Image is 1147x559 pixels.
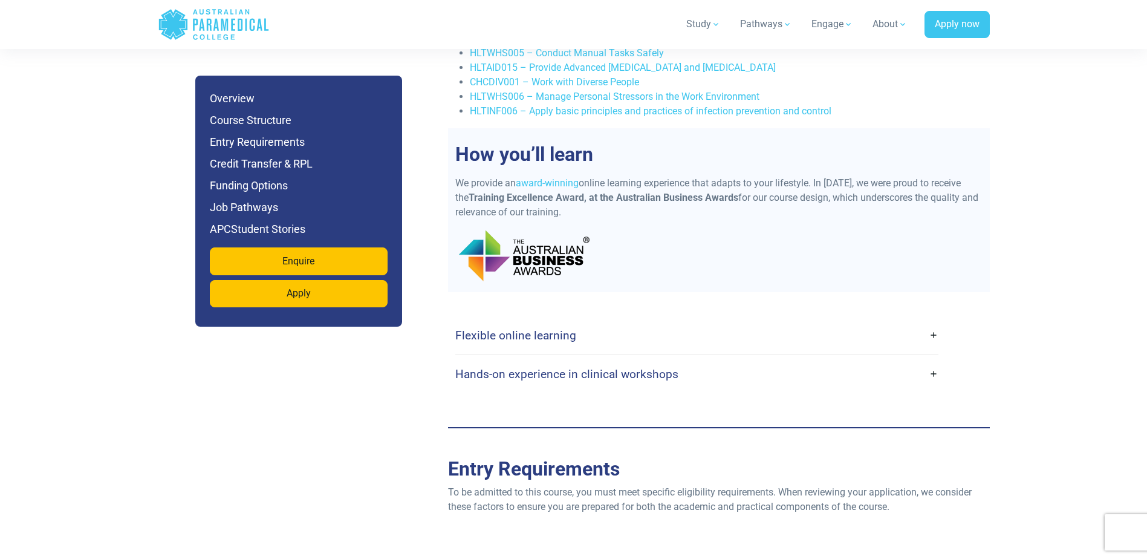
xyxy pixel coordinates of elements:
a: Hands-on experience in clinical workshops [455,360,938,388]
p: To be admitted to this course, you must meet specific eligibility requirements. When reviewing yo... [448,485,990,514]
a: Apply now [924,11,990,39]
a: HLTWHS005 – Conduct Manual Tasks Safely [470,47,664,59]
a: About [865,7,915,41]
a: Pathways [733,7,799,41]
a: Flexible online learning [455,321,938,350]
h4: Hands-on experience in clinical workshops [455,367,678,381]
a: Australian Paramedical College [158,5,270,44]
a: CHCDIV001 – Work with Diverse People [470,76,639,88]
p: We provide an online learning experience that adapts to your lifestyle. In [DATE], we were proud ... [455,176,983,220]
h2: Entry Requirements [448,457,990,480]
h4: Flexible online learning [455,329,576,342]
a: HLTWHS006 – Manage Personal Stressors in the Work Environment [470,91,759,102]
a: HLTAID015 – Provide Advanced [MEDICAL_DATA] and [MEDICAL_DATA] [470,62,776,73]
a: award-winning [516,177,579,189]
h2: How you’ll learn [448,143,990,166]
a: HLTINF006 – Apply basic principles and practices of infection prevention and control [470,105,831,117]
a: Engage [804,7,860,41]
a: Study [679,7,728,41]
strong: Training Excellence Award, at the Australian Business Awards [469,192,738,203]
